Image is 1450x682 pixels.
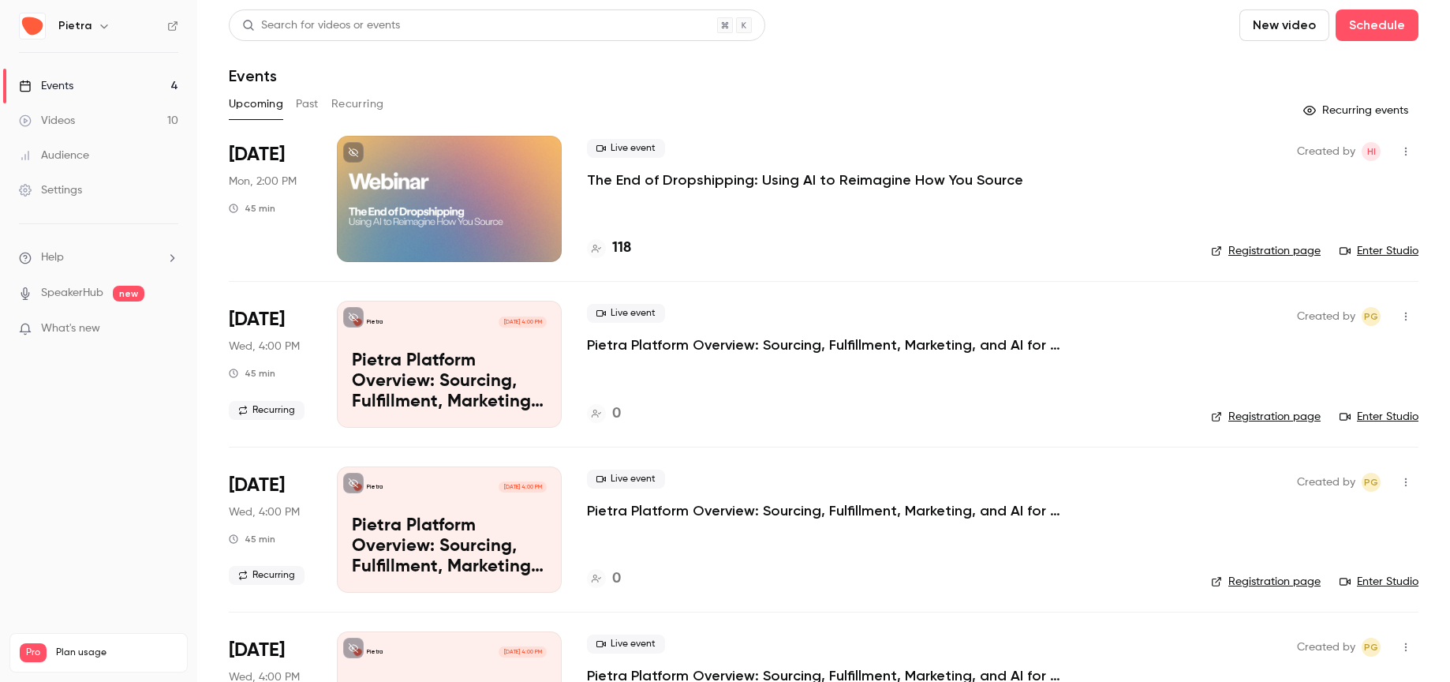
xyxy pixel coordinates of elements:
[1211,243,1321,259] a: Registration page
[499,646,546,658] span: [DATE] 4:00 PM
[367,483,383,491] p: Pietra
[19,78,73,94] div: Events
[229,202,275,215] div: 45 min
[587,568,621,590] a: 0
[587,170,1023,189] a: The End of Dropshipping: Using AI to Reimagine How You Source
[612,568,621,590] h4: 0
[612,403,621,425] h4: 0
[19,249,178,266] li: help-dropdown-opener
[331,92,384,117] button: Recurring
[229,638,285,663] span: [DATE]
[229,533,275,545] div: 45 min
[144,662,178,676] p: / 300
[159,322,178,336] iframe: Noticeable Trigger
[113,286,144,302] span: new
[229,367,275,380] div: 45 min
[499,317,546,328] span: [DATE] 4:00 PM
[41,320,100,337] span: What's new
[1367,142,1376,161] span: HI
[587,304,665,323] span: Live event
[1340,243,1418,259] a: Enter Studio
[587,335,1060,354] a: Pietra Platform Overview: Sourcing, Fulfillment, Marketing, and AI for Modern Brands
[1340,574,1418,590] a: Enter Studio
[1211,574,1321,590] a: Registration page
[352,516,547,577] p: Pietra Platform Overview: Sourcing, Fulfillment, Marketing, and AI for Modern Brands
[1340,409,1418,425] a: Enter Studio
[1364,638,1378,657] span: PG
[229,142,285,167] span: [DATE]
[229,566,305,585] span: Recurring
[367,648,383,656] p: Pietra
[20,643,47,662] span: Pro
[20,662,50,676] p: Videos
[587,501,1060,520] a: Pietra Platform Overview: Sourcing, Fulfillment, Marketing, and AI for Modern Brands
[58,18,92,34] h6: Pietra
[229,504,300,520] span: Wed, 4:00 PM
[19,148,89,163] div: Audience
[337,301,562,427] a: Pietra Platform Overview: Sourcing, Fulfillment, Marketing, and AI for Modern BrandsPietra[DATE] ...
[612,238,631,259] h4: 118
[229,136,312,262] div: Aug 11 Mon, 2:00 PM (America/New York)
[587,139,665,158] span: Live event
[229,401,305,420] span: Recurring
[337,467,562,593] a: Pietra Platform Overview: Sourcing, Fulfillment, Marketing, and AI for Modern BrandsPietra[DATE] ...
[352,351,547,412] p: Pietra Platform Overview: Sourcing, Fulfillment, Marketing, and AI for Modern Brands
[1297,307,1355,326] span: Created by
[499,482,546,493] span: [DATE] 4:00 PM
[1362,473,1381,492] span: Pete Gilligan
[1211,409,1321,425] a: Registration page
[229,301,312,427] div: Aug 13 Wed, 4:00 PM (America/New York)
[1239,9,1329,41] button: New video
[1296,98,1418,123] button: Recurring events
[229,467,312,593] div: Aug 20 Wed, 4:00 PM (America/New York)
[1297,142,1355,161] span: Created by
[587,470,665,489] span: Live event
[1336,9,1418,41] button: Schedule
[19,182,82,198] div: Settings
[20,13,45,39] img: Pietra
[229,339,300,354] span: Wed, 4:00 PM
[587,403,621,425] a: 0
[1362,638,1381,657] span: Pete Gilligan
[587,635,665,654] span: Live event
[41,249,64,266] span: Help
[56,646,178,659] span: Plan usage
[229,92,283,117] button: Upcoming
[144,665,153,674] span: 10
[1362,307,1381,326] span: Pete Gilligan
[1297,473,1355,492] span: Created by
[1297,638,1355,657] span: Created by
[1364,307,1378,326] span: PG
[367,318,383,326] p: Pietra
[587,238,631,259] a: 118
[229,66,277,85] h1: Events
[19,113,75,129] div: Videos
[41,285,103,302] a: SpeakerHub
[229,473,285,498] span: [DATE]
[1362,142,1381,161] span: Hasan Iqbal
[242,17,400,34] div: Search for videos or events
[1364,473,1378,492] span: PG
[229,174,297,189] span: Mon, 2:00 PM
[296,92,319,117] button: Past
[229,307,285,332] span: [DATE]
